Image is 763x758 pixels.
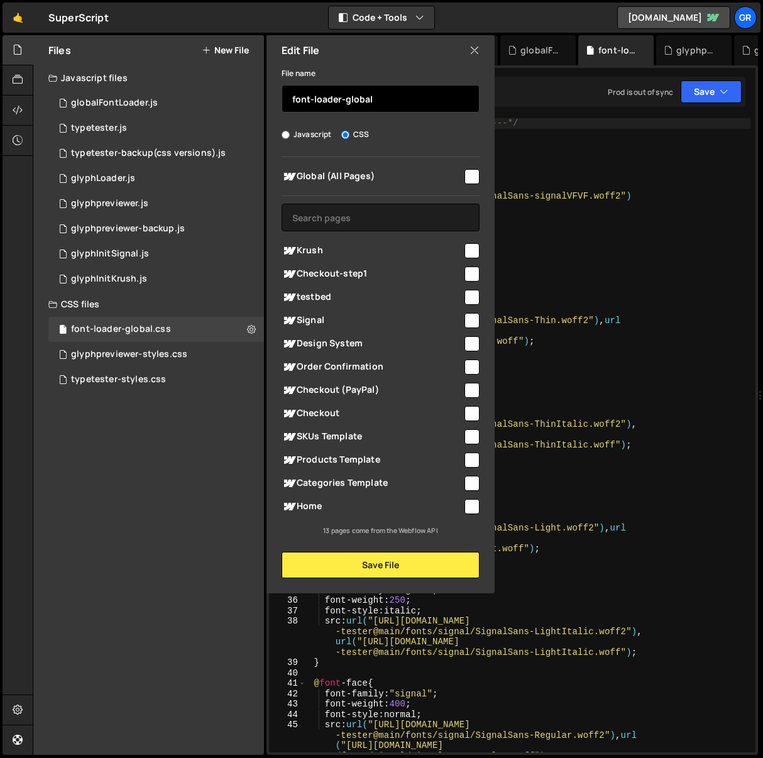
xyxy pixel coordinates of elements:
div: SuperScript [48,10,109,25]
span: Home [282,499,463,514]
div: 38 [269,616,306,657]
div: 17017/47275.js [48,191,264,216]
span: testbed [282,290,463,305]
div: typetester-backup(css versions).js [71,148,226,159]
span: Design System [282,336,463,351]
div: 41 [269,678,306,689]
input: CSS [341,131,349,139]
div: glyphpreviewer-backup.js [71,223,185,234]
div: glyphpreviewer-styles.css [71,349,187,360]
span: Krush [282,243,463,258]
label: File name [282,67,316,80]
span: Categories Template [282,476,463,491]
input: Name [282,85,480,113]
div: 17017/46707.js [48,116,264,141]
label: Javascript [282,128,332,141]
h2: Edit File [282,43,319,57]
div: font-loader-global.css [48,317,264,342]
a: Gr [734,6,757,29]
span: Signal [282,313,463,328]
div: 42 [269,689,306,700]
a: [DOMAIN_NAME] [617,6,730,29]
h2: Files [48,43,71,57]
div: glyphLoader.js [71,173,135,184]
span: Checkout (PayPal) [282,383,463,398]
span: Checkout [282,406,463,421]
div: globalFontLoader.js [520,44,561,57]
div: 39 [269,657,306,668]
div: glyphpreviewer.js [71,198,148,209]
button: Code + Tools [329,6,434,29]
span: Products Template [282,453,463,468]
div: typetester-styles.css [71,374,166,385]
button: Save File [282,552,480,578]
div: CSS files [33,292,264,317]
div: 36 [269,595,306,606]
label: CSS [341,128,369,141]
input: Search pages [282,204,480,231]
div: 17017/47514.js [48,91,264,116]
div: 40 [269,668,306,679]
span: Order Confirmation [282,360,463,375]
div: font-loader-global.css [71,324,171,335]
div: 17017/47519.js [48,141,264,166]
div: 17017/47345.css [48,342,264,367]
div: glyphInitKrush.js [71,273,147,285]
div: 17017/47727.js [48,216,264,241]
div: Prod is out of sync [608,87,673,97]
div: 43 [269,699,306,710]
div: glyphpreviewer-styles.css [676,44,716,57]
div: 17017/47137.css [48,367,264,392]
button: Save [681,80,742,103]
div: Javascript files [33,65,264,91]
div: 44 [269,710,306,720]
div: 37 [269,606,306,617]
div: 17017/47277.js [48,166,264,191]
div: globalFontLoader.js [71,97,158,109]
span: SKUs Template [282,429,463,444]
div: glyphInitSignal.js [71,248,149,260]
small: 13 pages come from the Webflow API [323,526,437,535]
span: Global (All Pages) [282,169,463,184]
div: 17017/47730.js [48,266,264,292]
a: 🤙 [3,3,33,33]
button: New File [202,45,249,55]
span: Checkout-step1 [282,266,463,282]
div: typetester.js [71,123,127,134]
input: Javascript [282,131,290,139]
div: glyphInitSignal.js [48,241,264,266]
div: font-loader-global.css [598,44,639,57]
